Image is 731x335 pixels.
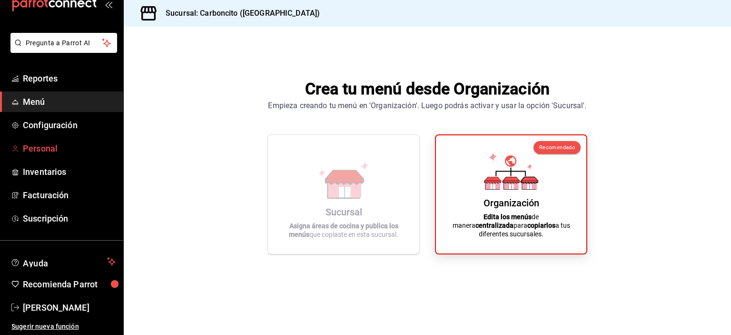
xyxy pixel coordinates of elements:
span: Ayuda [23,256,103,267]
strong: centralizada [475,222,514,229]
span: Personal [23,142,116,155]
span: [PERSON_NAME] [23,301,116,314]
h3: Sucursal: Carboncito ([GEOGRAPHIC_DATA]) [158,8,320,19]
span: Inventarios [23,165,116,178]
a: Pregunta a Parrot AI [7,45,117,55]
strong: Edita los menús [484,213,532,221]
p: de manera para a tus diferentes sucursales. [447,213,575,238]
button: Pregunta a Parrot AI [10,33,117,53]
p: que copiaste en esta sucursal. [279,222,408,239]
span: Suscripción [23,212,116,225]
span: Menú [23,95,116,108]
span: Facturación [23,189,116,202]
h1: Crea tu menú desde Organización [268,77,586,100]
strong: Asigna áreas de cocina y publica los menús [289,222,398,238]
button: open_drawer_menu [105,0,112,8]
span: Reportes [23,72,116,85]
div: Sucursal [326,206,362,218]
span: Configuración [23,119,116,132]
span: Recomendado [539,144,575,151]
span: Recomienda Parrot [23,278,116,291]
span: Sugerir nueva función [11,322,116,332]
strong: copiarlos [527,222,555,229]
div: Organización [484,197,539,209]
span: Pregunta a Parrot AI [26,38,102,48]
div: Empieza creando tu menú en 'Organización'. Luego podrás activar y usar la opción 'Sucursal'. [268,100,586,112]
